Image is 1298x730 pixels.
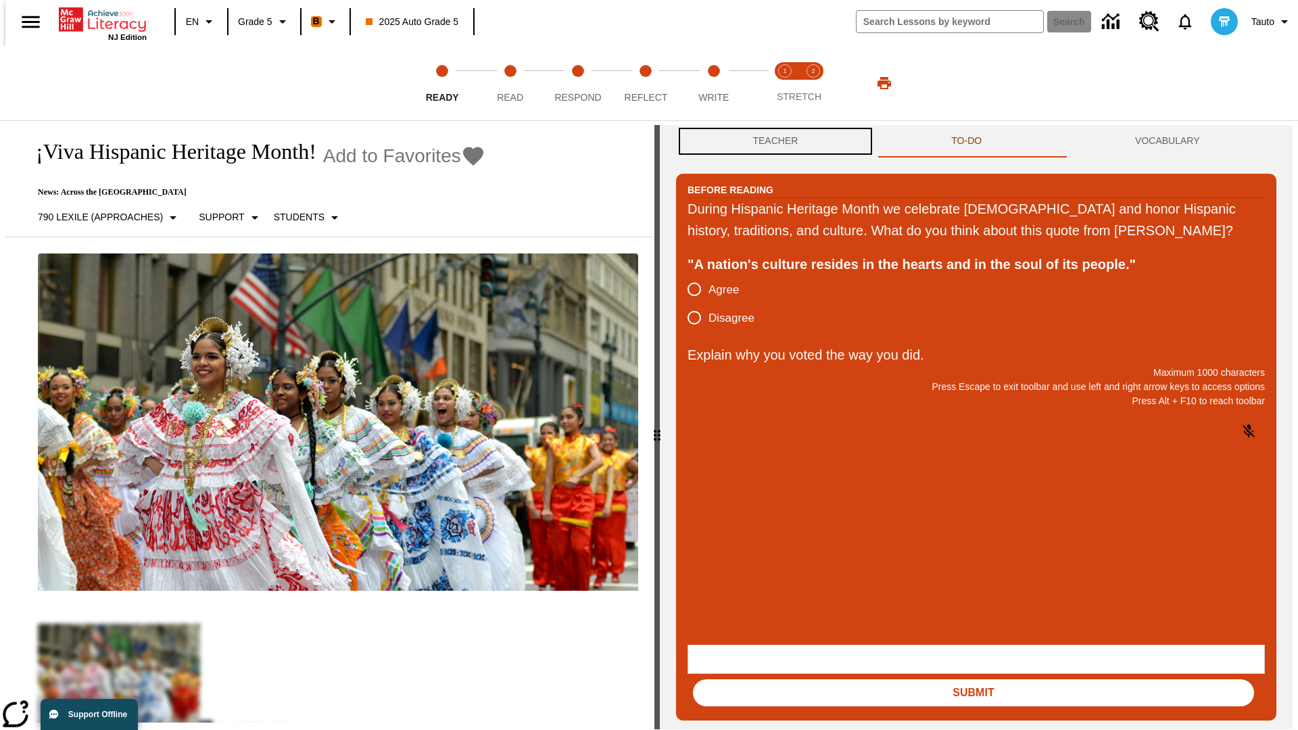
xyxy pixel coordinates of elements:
[366,15,459,29] span: 2025 Auto Grade 5
[693,679,1254,706] button: Submit
[708,310,754,327] span: Disagree
[426,92,459,103] span: Ready
[777,91,821,102] span: STRETCH
[625,92,668,103] span: Reflect
[497,92,523,103] span: Read
[676,125,875,157] button: Teacher
[660,125,1293,729] div: activity
[233,9,296,34] button: Grade: Grade 5, Select a grade
[1246,9,1298,34] button: Profile/Settings
[1203,4,1246,39] button: Select a new avatar
[5,11,197,23] body: Explain why you voted the way you did. Maximum 1000 characters Press Alt + F10 to reach toolbar P...
[403,46,481,120] button: Ready step 1 of 5
[108,33,147,41] span: NJ Edition
[654,125,660,729] div: Press Enter or Spacebar and then press right and left arrow keys to move the slider
[22,139,316,164] h1: ¡Viva Hispanic Heritage Month!
[554,92,601,103] span: Respond
[698,92,729,103] span: Write
[688,182,773,197] h2: Before Reading
[471,46,549,120] button: Read step 2 of 5
[68,710,127,719] span: Support Offline
[688,380,1265,394] p: Press Escape to exit toolbar and use left and right arrow keys to access options
[22,187,485,197] p: News: Across the [GEOGRAPHIC_DATA]
[323,145,461,167] span: Add to Favorites
[783,68,786,74] text: 1
[857,11,1043,32] input: search field
[688,366,1265,380] p: Maximum 1000 characters
[676,125,1276,157] div: Instructional Panel Tabs
[688,198,1265,241] div: During Hispanic Heritage Month we celebrate [DEMOGRAPHIC_DATA] and honor Hispanic history, tradit...
[1131,3,1168,40] a: Resource Center, Will open in new tab
[313,13,320,30] span: B
[274,210,324,224] p: Students
[1094,3,1131,41] a: Data Center
[688,253,1265,275] div: "A nation's culture resides in the hearts and in the soul of its people."
[708,281,739,299] span: Agree
[1168,4,1203,39] a: Notifications
[539,46,617,120] button: Respond step 3 of 5
[675,46,753,120] button: Write step 5 of 5
[794,46,833,120] button: Stretch Respond step 2 of 2
[193,205,268,230] button: Scaffolds, Support
[875,125,1059,157] button: TO-DO
[688,344,1265,366] p: Explain why you voted the way you did.
[32,205,187,230] button: Select Lexile, 790 Lexile (Approaches)
[1211,8,1238,35] img: avatar image
[180,9,223,34] button: Language: EN, Select a language
[765,46,804,120] button: Stretch Read step 1 of 2
[811,68,815,74] text: 2
[863,71,906,95] button: Print
[688,275,765,332] div: poll
[606,46,685,120] button: Reflect step 4 of 5
[41,699,138,730] button: Support Offline
[1059,125,1276,157] button: VOCABULARY
[186,15,199,29] span: EN
[323,144,485,168] button: Add to Favorites - ¡Viva Hispanic Heritage Month!
[1232,415,1265,447] button: Click to activate and allow voice recognition
[38,253,638,591] img: A photograph of Hispanic women participating in a parade celebrating Hispanic culture. The women ...
[1251,15,1274,29] span: Tauto
[11,2,51,42] button: Open side menu
[688,394,1265,408] p: Press Alt + F10 to reach toolbar
[59,5,147,41] div: Home
[199,210,244,224] p: Support
[306,9,345,34] button: Boost Class color is orange. Change class color
[38,210,163,224] p: 790 Lexile (Approaches)
[268,205,348,230] button: Select Student
[5,125,654,723] div: reading
[238,15,272,29] span: Grade 5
